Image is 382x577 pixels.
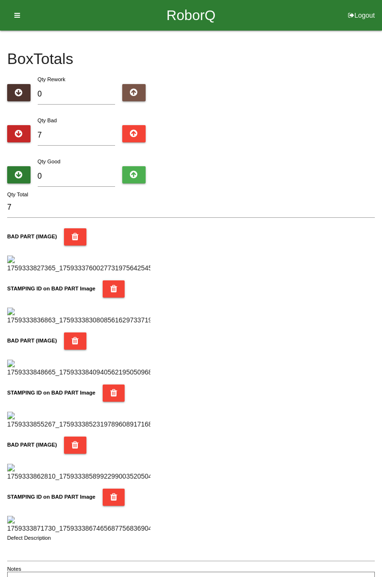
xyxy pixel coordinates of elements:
[7,534,51,542] label: Defect Description
[7,390,95,395] b: STAMPING ID on BAD PART Image
[103,385,125,402] button: STAMPING ID on BAD PART Image
[64,228,86,246] button: BAD PART (IMAGE)
[64,437,86,454] button: BAD PART (IMAGE)
[7,256,150,273] img: 1759333827365_17593337600277319756425457710743.jpg
[7,308,150,325] img: 1759333836863_17593338308085616297337196217761.jpg
[7,191,28,199] label: Qty Total
[38,159,61,164] label: Qty Good
[103,280,125,298] button: STAMPING ID on BAD PART Image
[7,565,21,573] label: Notes
[38,76,65,82] label: Qty Rework
[7,286,95,291] b: STAMPING ID on BAD PART Image
[7,234,57,239] b: BAD PART (IMAGE)
[7,442,57,448] b: BAD PART (IMAGE)
[7,494,95,500] b: STAMPING ID on BAD PART Image
[103,489,125,506] button: STAMPING ID on BAD PART Image
[38,118,57,123] label: Qty Bad
[7,51,375,67] h4: Box Totals
[64,332,86,350] button: BAD PART (IMAGE)
[7,464,150,481] img: 1759333862810_17593338589922990035205040920537.jpg
[7,412,150,429] img: 1759333855267_17593338523197896089171685939842.jpg
[7,338,57,343] b: BAD PART (IMAGE)
[7,360,150,377] img: 1759333848665_17593338409405621950509684781423.jpg
[7,516,150,534] img: 1759333871730_17593338674656877568369048880512.jpg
